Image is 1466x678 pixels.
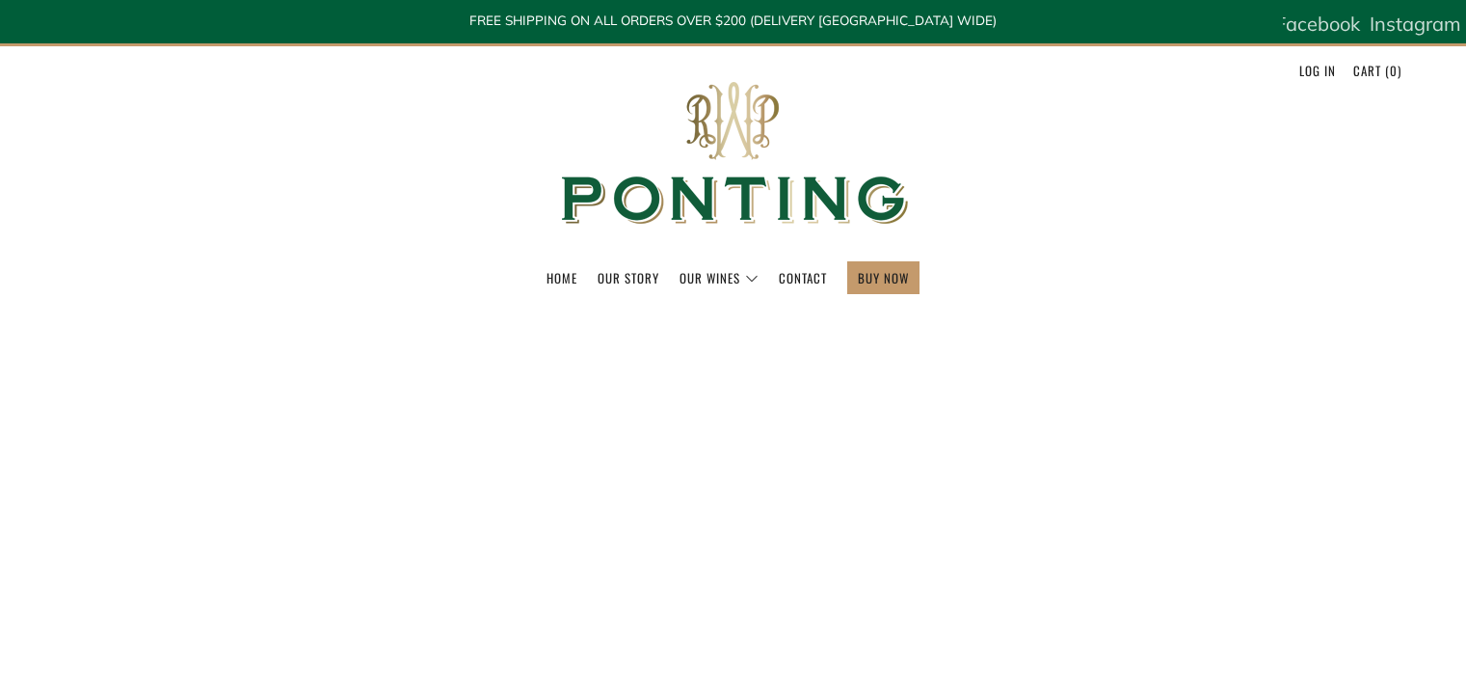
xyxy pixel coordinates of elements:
a: BUY NOW [858,262,909,293]
a: Facebook [1275,5,1360,43]
span: 0 [1390,61,1398,80]
a: Cart (0) [1353,55,1401,86]
a: Our Story [598,262,659,293]
a: Home [546,262,577,293]
a: Our Wines [680,262,759,293]
span: Instagram [1370,12,1461,36]
span: Facebook [1275,12,1360,36]
a: Log in [1299,55,1336,86]
a: Contact [779,262,827,293]
a: Instagram [1370,5,1461,43]
img: Ponting Wines [541,46,926,261]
